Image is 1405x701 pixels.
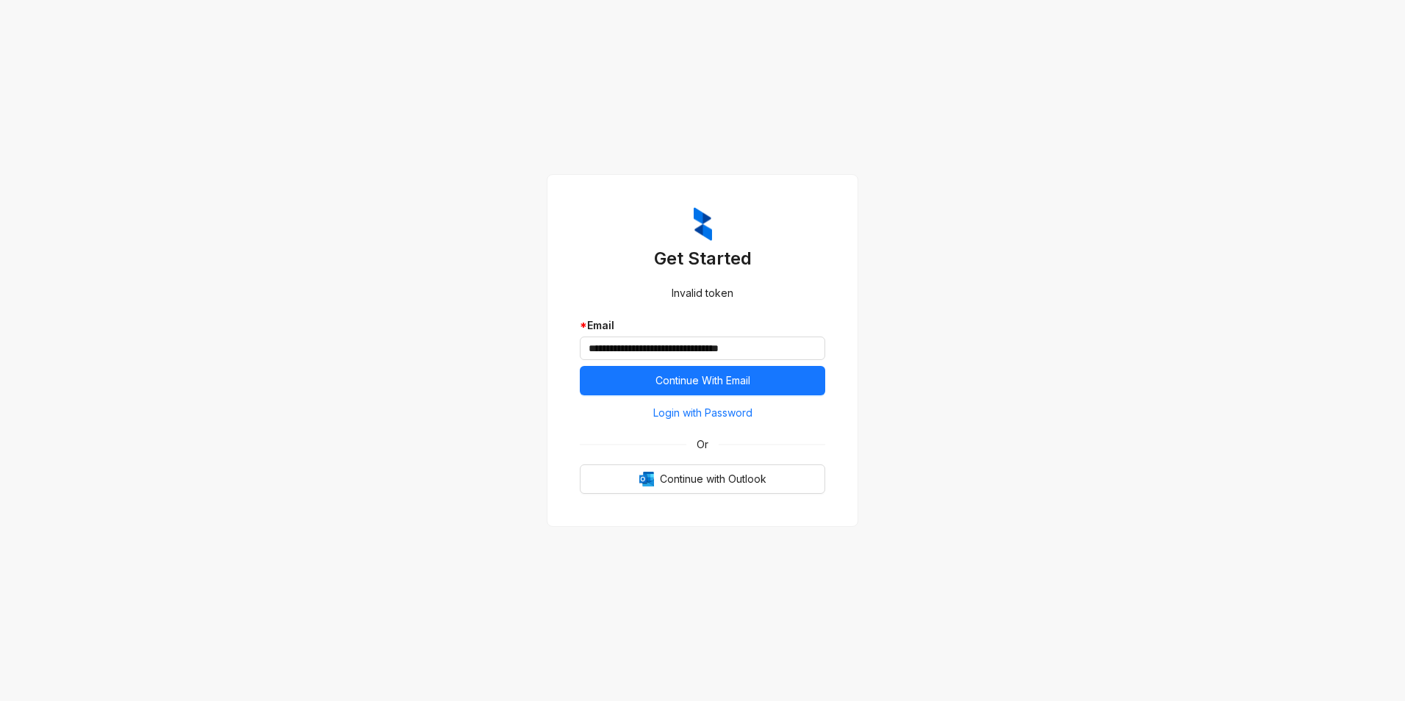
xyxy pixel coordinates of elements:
[580,366,825,395] button: Continue With Email
[686,436,719,453] span: Or
[580,401,825,425] button: Login with Password
[653,405,752,421] span: Login with Password
[655,373,750,389] span: Continue With Email
[694,207,712,241] img: ZumaIcon
[580,464,825,494] button: OutlookContinue with Outlook
[580,247,825,270] h3: Get Started
[580,285,825,301] div: Invalid token
[580,317,825,334] div: Email
[660,471,766,487] span: Continue with Outlook
[639,472,654,486] img: Outlook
